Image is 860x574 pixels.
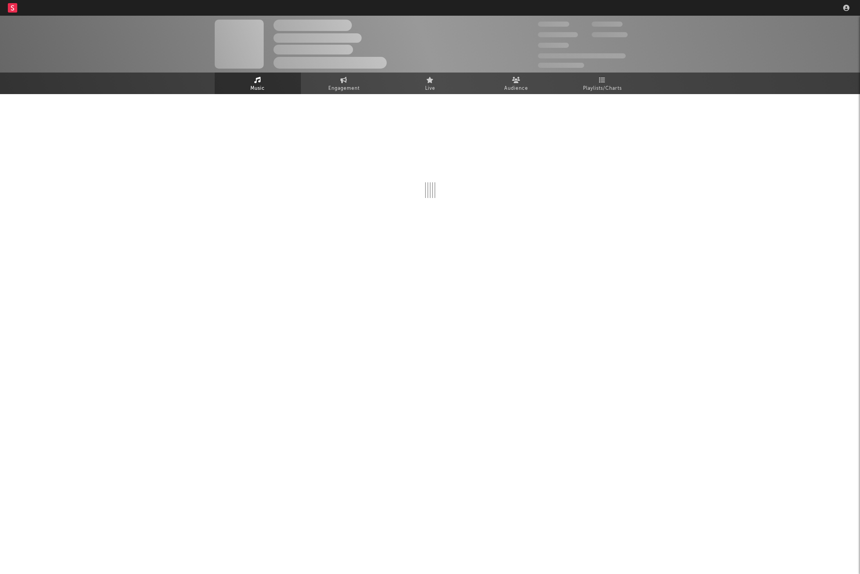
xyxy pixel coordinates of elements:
span: Jump Score: 85.0 [538,63,584,68]
span: Playlists/Charts [583,84,622,93]
a: Live [387,73,473,94]
a: Audience [473,73,559,94]
span: 50,000,000 [538,32,578,37]
span: 100,000 [538,43,569,48]
span: 50,000,000 Monthly Listeners [538,53,626,58]
span: Audience [504,84,528,93]
span: 300,000 [538,22,569,27]
span: 1,000,000 [592,32,628,37]
span: 100,000 [592,22,623,27]
a: Playlists/Charts [559,73,646,94]
span: Live [425,84,435,93]
a: Music [215,73,301,94]
span: Music [250,84,265,93]
a: Engagement [301,73,387,94]
span: Engagement [328,84,360,93]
